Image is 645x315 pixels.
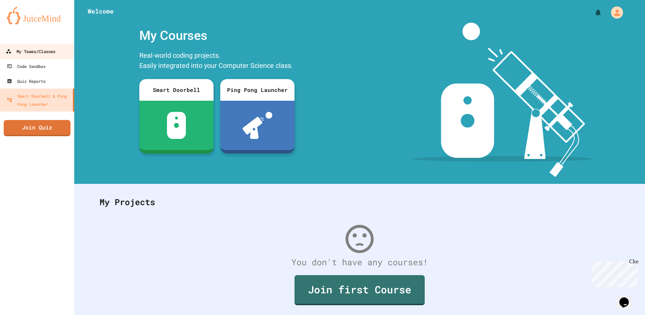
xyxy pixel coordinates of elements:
[3,3,47,43] div: Chat with us now!Close
[582,7,604,18] div: My Notifications
[220,79,295,101] div: Ping Pong Launcher
[139,79,214,101] div: Smart Doorbell
[167,112,186,139] img: sdb-white.svg
[7,7,67,24] img: logo-orange.svg
[243,112,273,139] img: ppl-with-ball.png
[93,256,626,269] div: You don't have any courses!
[589,259,638,287] iframe: chat widget
[7,92,70,108] div: Smart Doorbell & Ping Pong Launcher
[136,23,298,49] div: My Courses
[412,23,593,177] img: banner-image-my-projects.png
[604,5,625,20] div: My Account
[136,49,298,74] div: Real-world coding projects. Easily integrated into your Computer Science class.
[617,288,638,308] iframe: chat widget
[7,77,46,85] div: Quiz Reports
[93,189,626,215] div: My Projects
[4,120,71,136] a: Join Quiz
[295,275,425,305] a: Join first Course
[7,62,46,70] div: Code Sandbox
[6,47,55,56] div: My Teams/Classes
